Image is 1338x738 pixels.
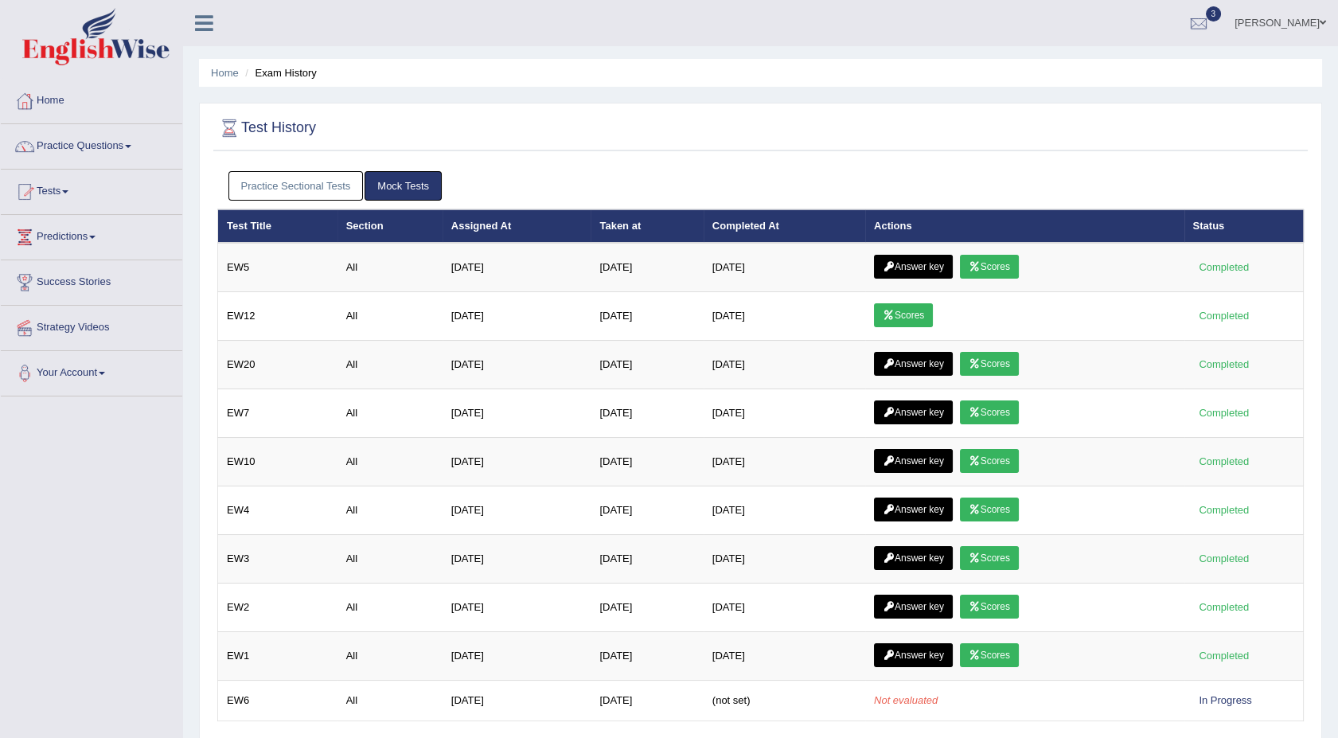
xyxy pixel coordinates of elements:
td: [DATE] [704,535,865,584]
a: Scores [960,352,1019,376]
div: In Progress [1193,692,1258,709]
span: (not set) [712,694,751,706]
div: Completed [1193,259,1255,275]
td: All [337,438,443,486]
td: All [337,389,443,438]
td: [DATE] [443,681,591,721]
td: [DATE] [591,486,703,535]
td: [DATE] [443,243,591,292]
td: [DATE] [704,438,865,486]
td: [DATE] [443,292,591,341]
a: Your Account [1,351,182,391]
a: Answer key [874,352,953,376]
div: Completed [1193,453,1255,470]
td: [DATE] [704,243,865,292]
div: Completed [1193,550,1255,567]
td: All [337,292,443,341]
a: Scores [960,595,1019,619]
td: [DATE] [704,584,865,632]
a: Scores [960,449,1019,473]
a: Home [211,67,239,79]
div: Completed [1193,404,1255,421]
td: [DATE] [591,341,703,389]
td: [DATE] [704,389,865,438]
a: Answer key [874,255,953,279]
td: [DATE] [443,632,591,681]
td: [DATE] [704,486,865,535]
td: EW20 [218,341,337,389]
th: Assigned At [443,209,591,243]
td: [DATE] [591,584,703,632]
td: [DATE] [591,292,703,341]
td: [DATE] [704,632,865,681]
td: [DATE] [443,389,591,438]
td: EW1 [218,632,337,681]
a: Answer key [874,643,953,667]
h2: Test History [217,116,316,140]
td: [DATE] [591,681,703,721]
td: [DATE] [704,292,865,341]
td: [DATE] [443,341,591,389]
a: Answer key [874,400,953,424]
a: Scores [960,643,1019,667]
a: Practice Sectional Tests [228,171,364,201]
a: Scores [960,400,1019,424]
a: Home [1,79,182,119]
a: Answer key [874,595,953,619]
li: Exam History [241,65,317,80]
td: [DATE] [591,243,703,292]
span: 3 [1206,6,1222,21]
th: Actions [865,209,1184,243]
div: Completed [1193,647,1255,664]
div: Completed [1193,356,1255,373]
a: Practice Questions [1,124,182,164]
td: EW12 [218,292,337,341]
div: Completed [1193,502,1255,518]
th: Completed At [704,209,865,243]
th: Status [1184,209,1304,243]
td: All [337,535,443,584]
a: Scores [874,303,933,327]
th: Test Title [218,209,337,243]
td: [DATE] [591,535,703,584]
td: All [337,632,443,681]
td: EW2 [218,584,337,632]
td: All [337,243,443,292]
em: Not evaluated [874,694,938,706]
th: Taken at [591,209,703,243]
td: EW6 [218,681,337,721]
a: Success Stories [1,260,182,300]
a: Scores [960,498,1019,521]
td: All [337,584,443,632]
a: Answer key [874,546,953,570]
td: EW10 [218,438,337,486]
a: Answer key [874,449,953,473]
td: [DATE] [443,486,591,535]
td: [DATE] [443,584,591,632]
a: Answer key [874,498,953,521]
a: Scores [960,255,1019,279]
div: Completed [1193,307,1255,324]
td: All [337,486,443,535]
a: Strategy Videos [1,306,182,346]
td: [DATE] [443,535,591,584]
td: [DATE] [591,389,703,438]
td: All [337,341,443,389]
td: [DATE] [704,341,865,389]
td: EW4 [218,486,337,535]
div: Completed [1193,599,1255,615]
td: EW5 [218,243,337,292]
th: Section [337,209,443,243]
td: [DATE] [591,632,703,681]
a: Predictions [1,215,182,255]
td: EW7 [218,389,337,438]
a: Mock Tests [365,171,442,201]
td: EW3 [218,535,337,584]
td: [DATE] [443,438,591,486]
td: All [337,681,443,721]
td: [DATE] [591,438,703,486]
a: Scores [960,546,1019,570]
a: Tests [1,170,182,209]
